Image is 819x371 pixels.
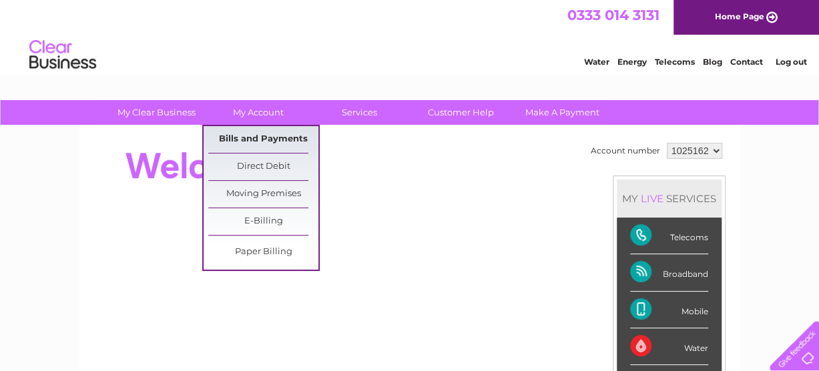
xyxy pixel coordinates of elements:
a: Blog [703,57,722,67]
a: Telecoms [655,57,695,67]
a: Water [584,57,609,67]
a: My Clear Business [101,100,212,125]
div: Telecoms [630,218,708,254]
td: Account number [587,139,663,162]
a: Bills and Payments [208,126,318,153]
a: 0333 014 3131 [567,7,659,23]
a: My Account [203,100,313,125]
a: Contact [730,57,763,67]
a: Make A Payment [507,100,617,125]
div: Clear Business is a trading name of Verastar Limited (registered in [GEOGRAPHIC_DATA] No. 3667643... [95,7,726,65]
a: Direct Debit [208,153,318,180]
img: logo.png [29,35,97,75]
div: Broadband [630,254,708,291]
a: Services [304,100,415,125]
a: Paper Billing [208,239,318,266]
a: Log out [775,57,806,67]
div: MY SERVICES [617,179,722,218]
a: Customer Help [406,100,516,125]
div: Mobile [630,292,708,328]
a: E-Billing [208,208,318,235]
a: Moving Premises [208,181,318,208]
div: Water [630,328,708,365]
a: Energy [617,57,647,67]
div: LIVE [638,192,666,205]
